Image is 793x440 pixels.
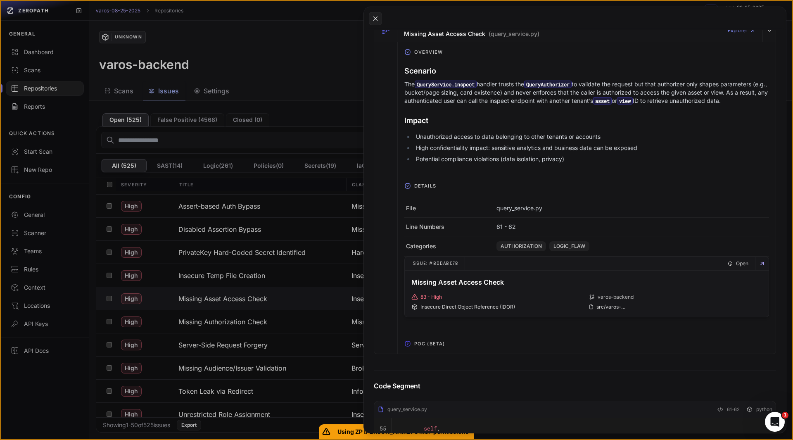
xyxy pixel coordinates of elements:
[378,406,427,413] div: query_service.py
[782,412,788,419] span: 1
[406,242,436,250] span: Categories
[496,241,546,251] span: AUTHORIZATION
[411,277,762,287] h3: Missing Asset Access Check
[404,115,769,126] h3: Impact
[727,404,740,414] span: 61-62
[598,294,634,300] span: varos-backend
[414,144,769,152] li: High confidentiality impact: sensitive analytics and business data can be exposed
[765,412,785,432] iframe: Intercom live chat
[496,223,516,231] p: 61 - 62
[420,294,442,300] span: 83 - High
[593,97,612,105] code: asset
[549,241,589,251] span: LOGIC_FLAW
[617,97,633,105] code: view
[398,337,776,350] button: POC (Beta)
[406,204,416,212] span: File
[397,425,440,432] code: ,
[496,204,542,212] p: query_service.py
[411,337,448,350] span: POC (Beta)
[420,304,515,310] span: Insecure Direct Object Reference (IDOR)
[380,425,386,432] code: 55
[405,257,465,270] span: Issue: #bddabc78
[398,179,776,193] button: Details
[334,424,474,439] span: Using ZP [PERSON_NAME]'s MSP permissions
[374,381,776,391] h4: Code Segment
[596,304,762,310] span: src/varos-dashboards/varos_dashboards/v2/service/query/query_service.py (61-62)
[411,179,439,193] span: Details
[414,133,769,141] li: Unauthorized access to data belonging to other tenants or accounts
[414,155,769,163] li: Potential compliance violations (data isolation, privacy)
[405,257,769,317] a: Issue: #bddabc78 Open Missing Asset Access Check 83 - High varos-backend Insecure Direct Object R...
[424,425,437,432] span: self
[756,406,772,413] span: python
[404,80,769,105] p: The handler trusts the to validate the request but that authorizer only shapes parameters (e.g., ...
[406,223,444,231] span: Line Numbers
[736,257,748,270] span: Open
